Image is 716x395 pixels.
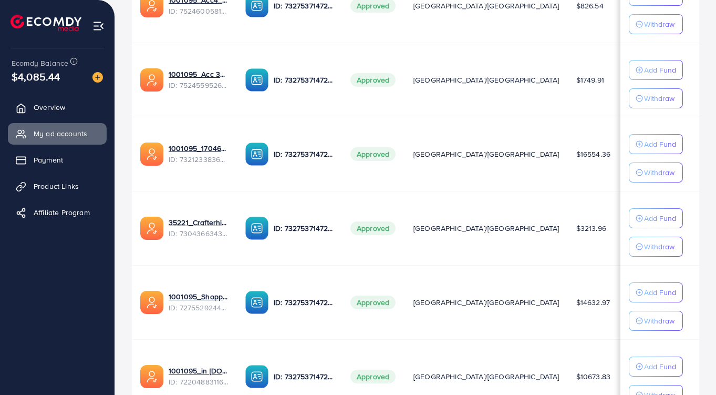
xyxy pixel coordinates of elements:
[629,237,683,257] button: Withdraw
[245,365,268,388] img: ic-ba-acc.ded83a64.svg
[350,370,396,383] span: Approved
[644,64,676,76] p: Add Fund
[169,228,229,239] span: ID: 7304366343393296385
[169,217,229,228] a: 35221_Crafterhide ad_1700680330947
[274,370,334,383] p: ID: 7327537147282571265
[350,73,396,87] span: Approved
[169,366,229,387] div: <span class='underline'>1001095_in vogue.pk_1681150971525</span></br>7220488311670947841
[140,217,163,240] img: ic-ads-acc.e4c84228.svg
[350,221,396,235] span: Approved
[245,217,268,240] img: ic-ba-acc.ded83a64.svg
[274,148,334,160] p: ID: 7327537147282571265
[413,149,559,159] span: [GEOGRAPHIC_DATA]/[GEOGRAPHIC_DATA]
[169,143,229,154] a: 1001095_1704607619722
[169,377,229,387] span: ID: 7220488311670947841
[629,163,683,183] button: Withdraw
[169,366,229,376] a: 1001095_in [DOMAIN_NAME]_1681150971525
[576,149,610,159] span: $16554.36
[169,291,229,302] a: 1001095_Shopping Center
[413,371,559,382] span: [GEOGRAPHIC_DATA]/[GEOGRAPHIC_DATA]
[629,14,683,34] button: Withdraw
[629,60,683,80] button: Add Fund
[140,68,163,92] img: ic-ads-acc.e4c84228.svg
[413,223,559,234] span: [GEOGRAPHIC_DATA]/[GEOGRAPHIC_DATA]
[34,128,87,139] span: My ad accounts
[34,181,79,191] span: Product Links
[644,166,675,179] p: Withdraw
[629,311,683,331] button: Withdraw
[140,291,163,314] img: ic-ads-acc.e4c84228.svg
[92,72,103,83] img: image
[629,88,683,108] button: Withdraw
[8,176,107,197] a: Product Links
[644,315,675,327] p: Withdraw
[169,80,229,90] span: ID: 7524559526306070535
[644,18,675,31] p: Withdraw
[11,15,81,31] img: logo
[671,348,708,387] iframe: Chat
[644,286,676,299] p: Add Fund
[169,69,229,79] a: 1001095_Acc 3_1751948238983
[12,58,68,68] span: Ecomdy Balance
[169,69,229,90] div: <span class='underline'>1001095_Acc 3_1751948238983</span></br>7524559526306070535
[92,20,105,32] img: menu
[245,291,268,314] img: ic-ba-acc.ded83a64.svg
[629,208,683,228] button: Add Fund
[350,296,396,309] span: Approved
[644,92,675,105] p: Withdraw
[629,282,683,302] button: Add Fund
[576,75,604,85] span: $1749.91
[274,74,334,86] p: ID: 7327537147282571265
[629,357,683,377] button: Add Fund
[8,202,107,223] a: Affiliate Program
[34,102,65,113] span: Overview
[140,143,163,166] img: ic-ads-acc.e4c84228.svg
[12,69,60,84] span: $4,085.44
[576,1,604,11] span: $826.54
[576,371,610,382] span: $10673.83
[169,302,229,313] span: ID: 7275529244510306305
[169,143,229,165] div: <span class='underline'>1001095_1704607619722</span></br>7321233836078252033
[644,360,676,373] p: Add Fund
[350,147,396,161] span: Approved
[413,75,559,85] span: [GEOGRAPHIC_DATA]/[GEOGRAPHIC_DATA]
[644,138,676,150] p: Add Fund
[140,365,163,388] img: ic-ads-acc.e4c84228.svg
[8,123,107,144] a: My ad accounts
[413,1,559,11] span: [GEOGRAPHIC_DATA]/[GEOGRAPHIC_DATA]
[413,297,559,308] span: [GEOGRAPHIC_DATA]/[GEOGRAPHIC_DATA]
[34,155,63,165] span: Payment
[576,297,610,308] span: $14632.97
[576,223,606,234] span: $3213.96
[245,68,268,92] img: ic-ba-acc.ded83a64.svg
[644,212,676,225] p: Add Fund
[629,134,683,154] button: Add Fund
[274,222,334,235] p: ID: 7327537147282571265
[8,149,107,170] a: Payment
[245,143,268,166] img: ic-ba-acc.ded83a64.svg
[274,296,334,309] p: ID: 7327537147282571265
[34,207,90,218] span: Affiliate Program
[169,217,229,239] div: <span class='underline'>35221_Crafterhide ad_1700680330947</span></br>7304366343393296385
[8,97,107,118] a: Overview
[169,291,229,313] div: <span class='underline'>1001095_Shopping Center</span></br>7275529244510306305
[169,154,229,165] span: ID: 7321233836078252033
[644,240,675,253] p: Withdraw
[169,6,229,16] span: ID: 7524600581361696769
